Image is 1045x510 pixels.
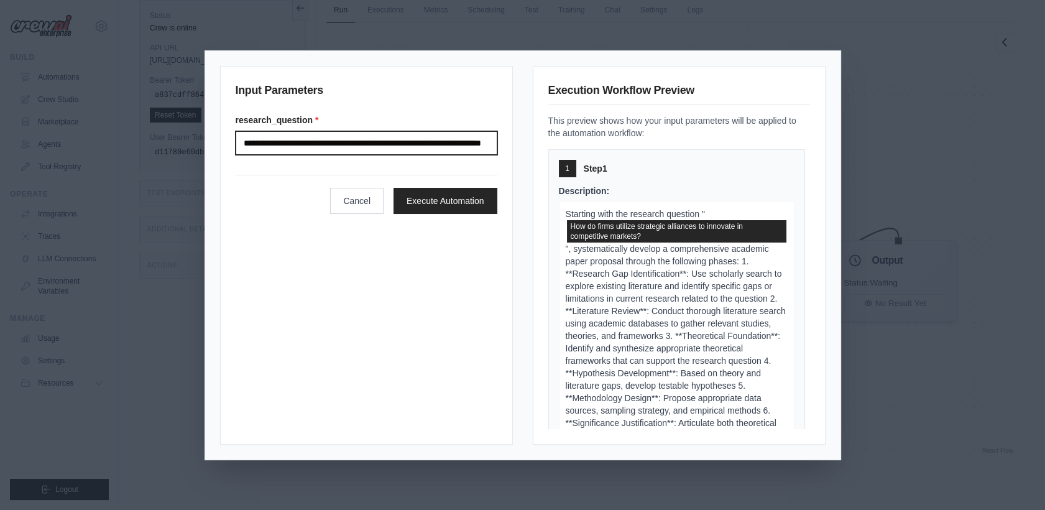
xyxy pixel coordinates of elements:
span: Step 1 [584,162,607,175]
span: research_question [567,220,786,243]
label: research_question [236,114,497,126]
button: Execute Automation [394,188,497,214]
button: Cancel [330,188,384,214]
h3: Execution Workflow Preview [548,81,810,104]
span: Starting with the research question " [566,209,705,219]
p: This preview shows how your input parameters will be applied to the automation workflow: [548,114,810,139]
span: 1 [565,164,569,174]
span: ", systematically develop a comprehensive academic paper proposal through the following phases: 1... [566,244,786,478]
h3: Input Parameters [236,81,497,104]
span: Description: [559,186,610,196]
